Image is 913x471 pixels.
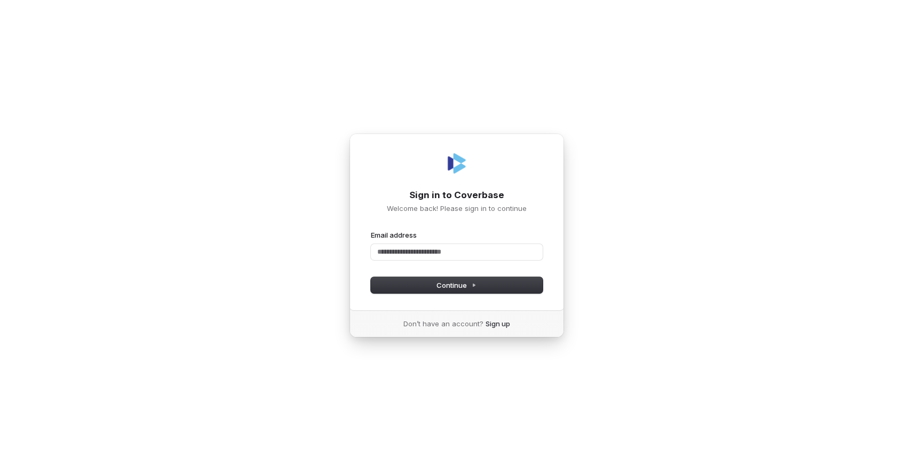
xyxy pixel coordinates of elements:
[444,151,470,176] img: Coverbase
[436,280,477,290] span: Continue
[403,319,483,328] span: Don’t have an account?
[371,277,543,293] button: Continue
[371,189,543,202] h1: Sign in to Coverbase
[371,230,417,240] label: Email address
[486,319,510,328] a: Sign up
[371,203,543,213] p: Welcome back! Please sign in to continue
